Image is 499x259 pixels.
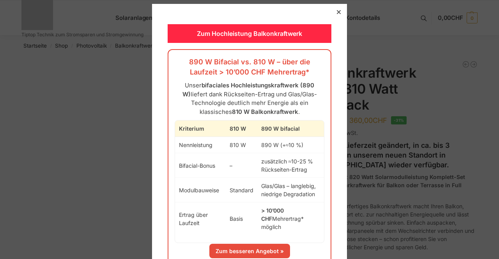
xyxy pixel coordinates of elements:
[182,82,315,98] strong: bifaciales Hochleistungskraftwerk (890 W)
[257,178,324,202] td: Glas/Glas – langlebig, niedrige Degradation
[175,121,226,137] th: Kriterium
[226,137,257,153] td: 810 W
[257,137,324,153] td: 890 W (+≈10 %)
[209,244,290,258] a: Zum besseren Angebot »
[175,178,226,202] td: Modulbauweise
[226,153,257,178] td: –
[175,57,324,77] h3: 890 W Bifacial vs. 810 W – über die Laufzeit > 10’000 CHF Mehrertrag*
[257,202,324,235] td: Mehrertrag* möglich
[261,207,284,222] strong: > 10’000 CHF
[175,81,324,116] p: Unser liefert dank Rückseiten-Ertrag und Glas/Glas-Technologie deutlich mehr Energie als ein klas...
[175,137,226,153] td: Nennleistung
[175,202,226,235] td: Ertrag über Laufzeit
[226,121,257,137] th: 810 W
[168,24,331,43] div: Zum Hochleistung Balkonkraftwerk
[232,108,298,115] strong: 810 W Balkonkraftwerk
[226,202,257,235] td: Basis
[257,153,324,178] td: zusätzlich ≈10-25 % Rückseiten-Ertrag
[175,153,226,178] td: Bifacial-Bonus
[257,121,324,137] th: 890 W bifacial
[226,178,257,202] td: Standard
